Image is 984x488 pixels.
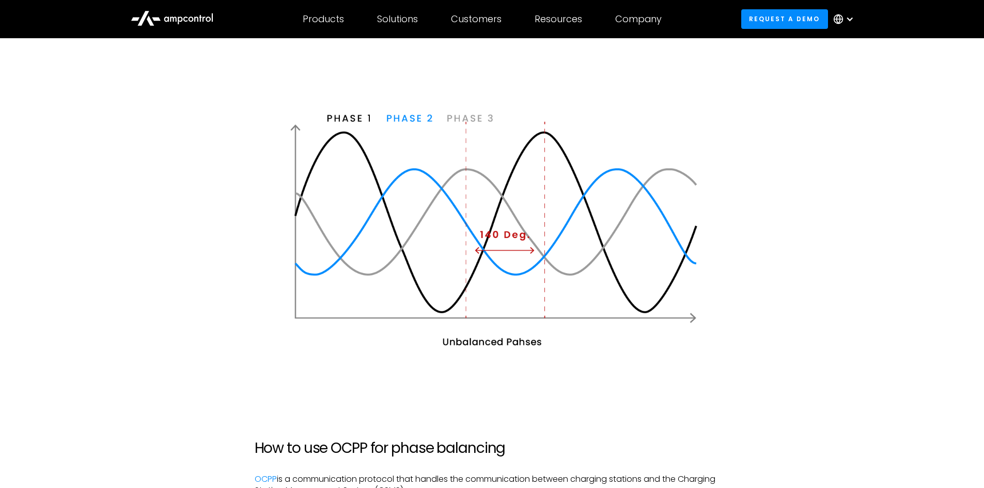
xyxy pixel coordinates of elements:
[255,473,277,485] a: OCPP
[303,13,344,25] div: Products
[377,13,418,25] div: Solutions
[451,13,502,25] div: Customers
[535,13,582,25] div: Resources
[615,13,662,25] div: Company
[255,33,730,44] p: ‍
[741,9,828,28] a: Request a demo
[255,73,730,390] img: Unbalanced Phases graph
[255,439,730,457] h2: How to use OCPP for phase balancing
